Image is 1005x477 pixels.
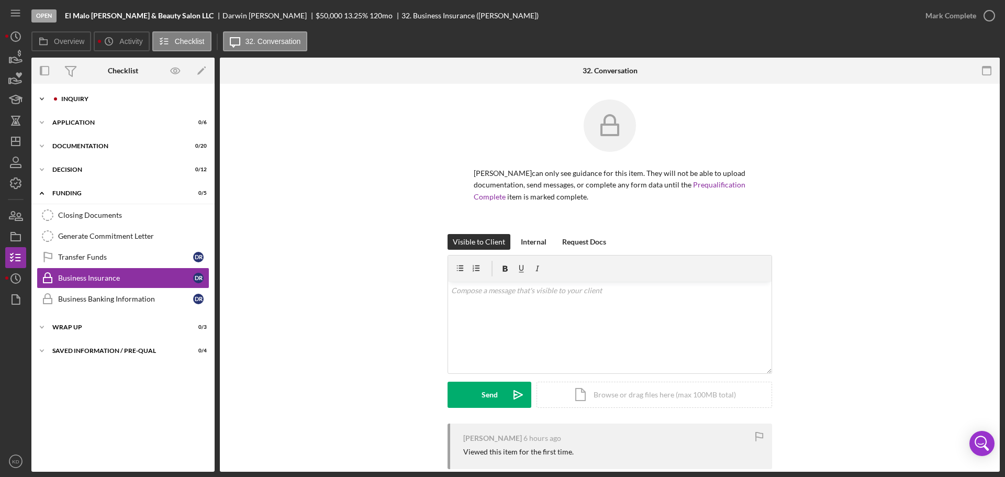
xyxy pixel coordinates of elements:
button: Visible to Client [448,234,510,250]
div: Open [31,9,57,23]
a: Generate Commitment Letter [37,226,209,247]
button: Mark Complete [915,5,1000,26]
div: 0 / 20 [188,143,207,149]
div: Closing Documents [58,211,209,219]
p: [PERSON_NAME] can only see guidance for this item. They will not be able to upload documentation,... [474,168,746,203]
div: 0 / 6 [188,119,207,126]
div: 0 / 4 [188,348,207,354]
div: Visible to Client [453,234,505,250]
div: 13.25 % [344,12,368,20]
div: Transfer Funds [58,253,193,261]
label: 32. Conversation [245,37,301,46]
div: 0 / 12 [188,167,207,173]
button: Activity [94,31,149,51]
div: Viewed this item for the first time. [463,448,574,456]
div: D R [193,294,204,304]
div: D R [193,252,204,262]
a: Transfer FundsDR [37,247,209,268]
div: Internal [521,234,546,250]
div: Documentation [52,143,181,149]
label: Activity [119,37,142,46]
div: 32. Conversation [583,66,638,75]
div: Wrap up [52,324,181,330]
div: Saved Information / Pre-Qual [52,348,181,354]
div: Request Docs [562,234,606,250]
button: KD [5,451,26,472]
div: D R [193,273,204,283]
div: Application [52,119,181,126]
div: [PERSON_NAME] [463,434,522,442]
a: Prequalification Complete [474,180,745,201]
div: Send [482,382,498,408]
div: Open Intercom Messenger [969,431,995,456]
div: Mark Complete [925,5,976,26]
div: Business Banking Information [58,295,193,303]
button: Request Docs [557,234,611,250]
div: Inquiry [61,96,202,102]
label: Checklist [175,37,205,46]
div: Funding [52,190,181,196]
button: Internal [516,234,552,250]
div: Business Insurance [58,274,193,282]
label: Overview [54,37,84,46]
time: 2025-10-15 04:33 [523,434,561,442]
button: Checklist [152,31,211,51]
a: Closing Documents [37,205,209,226]
div: 32. Business Insurance ([PERSON_NAME]) [401,12,539,20]
div: 120 mo [370,12,393,20]
span: $50,000 [316,11,342,20]
button: 32. Conversation [223,31,308,51]
div: Darwin [PERSON_NAME] [222,12,316,20]
b: El Malo [PERSON_NAME] & Beauty Salon LLC [65,12,214,20]
div: Decision [52,167,181,173]
button: Send [448,382,531,408]
div: Generate Commitment Letter [58,232,209,240]
div: 0 / 5 [188,190,207,196]
div: Checklist [108,66,138,75]
button: Overview [31,31,91,51]
text: KD [12,459,19,464]
a: Business Banking InformationDR [37,289,209,309]
a: Business InsuranceDR [37,268,209,289]
div: 0 / 3 [188,324,207,330]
